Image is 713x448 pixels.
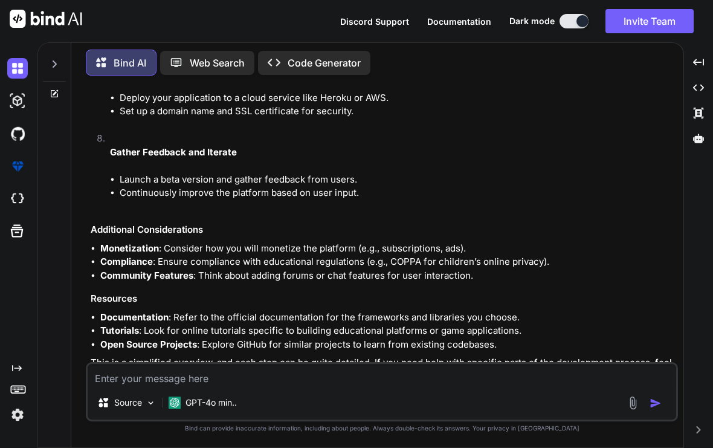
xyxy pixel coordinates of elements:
[509,15,555,27] span: Dark mode
[100,270,193,281] strong: Community Features
[100,255,676,269] li: : Ensure compliance with educational regulations (e.g., COPPA for children’s online privacy).
[190,56,245,70] p: Web Search
[100,311,676,325] li: : Refer to the official documentation for the frameworks and libraries you choose.
[120,173,676,187] li: Launch a beta version and gather feedback from users.
[91,356,676,383] p: This is a simplified overview, and each step can be quite detailed. If you need help with specifi...
[100,325,139,336] strong: Tutorials
[427,15,491,28] button: Documentation
[7,123,28,144] img: githubDark
[91,292,676,306] h3: Resources
[7,189,28,209] img: cloudideIcon
[7,404,28,425] img: settings
[120,105,676,118] li: Set up a domain name and SSL certificate for security.
[91,223,676,237] h3: Additional Considerations
[100,311,169,323] strong: Documentation
[120,91,676,105] li: Deploy your application to a cloud service like Heroku or AWS.
[114,397,142,409] p: Source
[605,9,694,33] button: Invite Team
[100,256,153,267] strong: Compliance
[7,91,28,111] img: darkAi-studio
[110,146,237,158] strong: Gather Feedback and Iterate
[186,397,237,409] p: GPT-4o min..
[340,16,409,27] span: Discord Support
[7,156,28,177] img: premium
[650,397,662,409] img: icon
[100,338,676,352] li: : Explore GitHub for similar projects to learn from existing codebases.
[100,324,676,338] li: : Look for online tutorials specific to building educational platforms or game applications.
[288,56,361,70] p: Code Generator
[86,424,678,433] p: Bind can provide inaccurate information, including about people. Always double-check its answers....
[169,397,181,409] img: GPT-4o mini
[114,56,146,70] p: Bind AI
[340,15,409,28] button: Discord Support
[100,339,197,350] strong: Open Source Projects
[100,242,159,254] strong: Monetization
[100,242,676,256] li: : Consider how you will monetize the platform (e.g., subscriptions, ads).
[10,10,82,28] img: Bind AI
[7,58,28,79] img: darkChat
[100,269,676,283] li: : Think about adding forums or chat features for user interaction.
[146,398,156,408] img: Pick Models
[427,16,491,27] span: Documentation
[120,186,676,200] li: Continuously improve the platform based on user input.
[626,396,640,410] img: attachment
